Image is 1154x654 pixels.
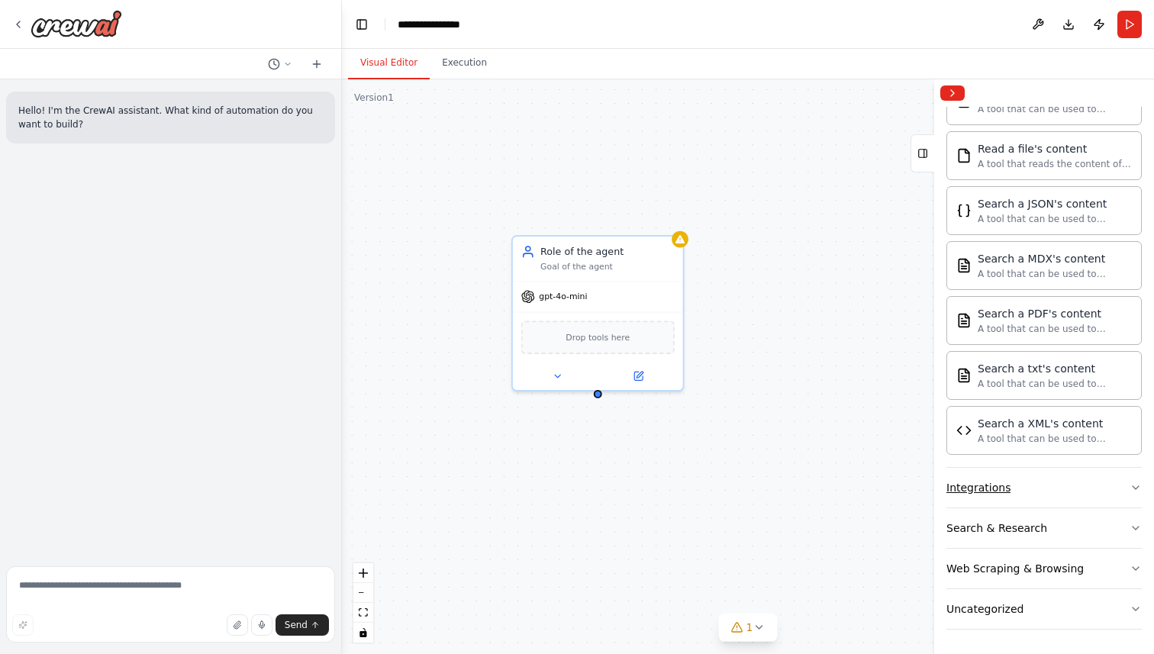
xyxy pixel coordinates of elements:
[539,291,587,301] span: gpt-4o-mini
[353,583,373,603] button: zoom out
[18,104,323,131] p: Hello! I'm the CrewAI assistant. What kind of automation do you want to build?
[946,480,1011,495] div: Integrations
[946,468,1142,507] button: Integrations
[946,520,1047,536] div: Search & Research
[353,603,373,623] button: fit view
[956,368,972,383] img: Txtsearchtool
[956,148,972,163] img: Filereadtool
[305,55,329,73] button: Start a new chat
[719,614,778,642] button: 1
[353,563,373,583] button: zoom in
[276,614,329,636] button: Send
[511,235,684,391] div: Role of the agentGoal of the agentgpt-4o-miniDrop tools here
[946,549,1142,588] button: Web Scraping & Browsing
[946,601,1023,617] div: Uncategorized
[285,619,308,631] span: Send
[566,330,630,344] span: Drop tools here
[978,103,1132,115] div: A tool that can be used to semantic search a query from a DOCX's content.
[353,563,373,643] div: React Flow controls
[978,416,1132,431] div: Search a XML's content
[978,378,1132,390] div: A tool that can be used to semantic search a query from a txt's content.
[978,196,1132,211] div: Search a JSON's content
[351,14,372,35] button: Hide left sidebar
[978,251,1132,266] div: Search a MDX's content
[928,79,940,654] button: Toggle Sidebar
[251,614,272,636] button: Click to speak your automation idea
[978,213,1132,225] div: A tool that can be used to semantic search a query from a JSON's content.
[978,433,1132,445] div: A tool that can be used to semantic search a query from a XML's content.
[956,313,972,328] img: Pdfsearchtool
[540,245,675,259] div: Role of the agent
[946,508,1142,548] button: Search & Research
[353,623,373,643] button: toggle interactivity
[940,85,965,101] button: Collapse right sidebar
[978,323,1132,335] div: A tool that can be used to semantic search a query from a PDF's content.
[978,268,1132,280] div: A tool that can be used to semantic search a query from a MDX's content.
[978,306,1132,321] div: Search a PDF's content
[946,561,1084,576] div: Web Scraping & Browsing
[348,47,430,79] button: Visual Editor
[354,92,394,104] div: Version 1
[430,47,499,79] button: Execution
[31,10,122,37] img: Logo
[978,361,1132,376] div: Search a txt's content
[978,158,1132,170] div: A tool that reads the content of a file. To use this tool, provide a 'file_path' parameter with t...
[398,17,476,32] nav: breadcrumb
[946,589,1142,629] button: Uncategorized
[12,614,34,636] button: Improve this prompt
[262,55,298,73] button: Switch to previous chat
[956,203,972,218] img: Jsonsearchtool
[956,423,972,438] img: Xmlsearchtool
[540,262,675,272] div: Goal of the agent
[227,614,248,636] button: Upload files
[746,620,753,635] span: 1
[599,368,677,385] button: Open in side panel
[956,258,972,273] img: Mdxsearchtool
[978,141,1132,156] div: Read a file's content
